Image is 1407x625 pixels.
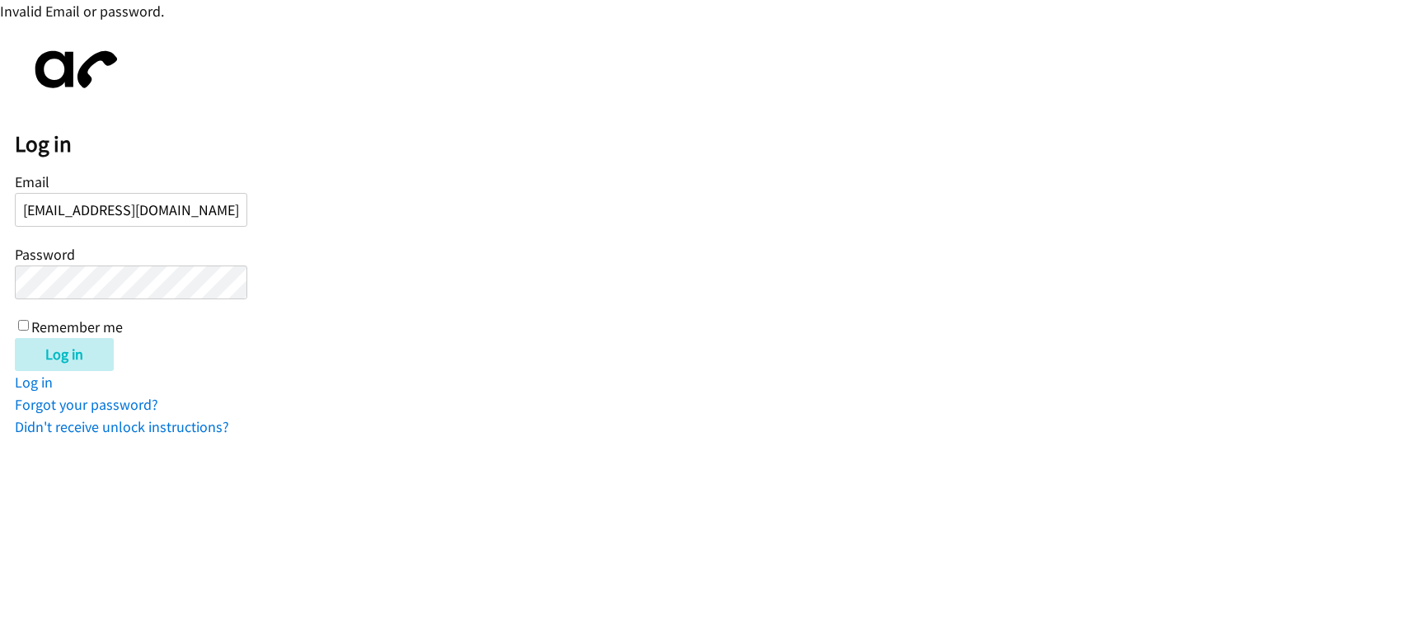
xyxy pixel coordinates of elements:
[15,130,1407,158] h2: Log in
[15,395,158,414] a: Forgot your password?
[15,172,49,191] label: Email
[15,417,229,436] a: Didn't receive unlock instructions?
[15,338,114,371] input: Log in
[15,373,53,392] a: Log in
[15,37,130,102] img: aphone-8a226864a2ddd6a5e75d1ebefc011f4aa8f32683c2d82f3fb0802fe031f96514.svg
[31,317,123,336] label: Remember me
[15,245,75,264] label: Password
